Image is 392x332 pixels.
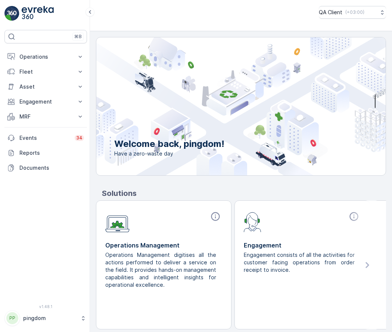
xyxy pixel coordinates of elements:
[4,304,87,309] span: v 1.48.1
[244,251,355,274] p: Engagement consists of all the activities for customer facing operations from order receipt to in...
[6,312,18,324] div: PP
[4,145,87,160] a: Reports
[19,53,72,61] p: Operations
[114,138,224,150] p: Welcome back, pingdom!
[19,164,84,172] p: Documents
[244,211,261,232] img: module-icon
[105,251,216,289] p: Operations Management digitises all the actions performed to deliver a service on the field. It p...
[63,37,386,175] img: city illustration
[105,241,222,250] p: Operations Management
[19,98,72,105] p: Engagement
[4,6,19,21] img: logo
[19,149,84,157] p: Reports
[19,134,70,142] p: Events
[102,188,386,199] p: Solutions
[319,6,386,19] button: QA Client(+03:00)
[76,135,83,141] p: 34
[345,9,364,15] p: ( +03:00 )
[23,314,77,322] p: pingdom
[4,109,87,124] button: MRF
[4,64,87,79] button: Fleet
[22,6,54,21] img: logo_light-DOdMpM7g.png
[74,34,82,40] p: ⌘B
[4,160,87,175] a: Documents
[4,79,87,94] button: Asset
[114,150,224,157] span: Have a zero-waste day
[19,83,72,90] p: Asset
[4,130,87,145] a: Events34
[105,211,130,233] img: module-icon
[4,310,87,326] button: PPpingdom
[319,9,342,16] p: QA Client
[4,49,87,64] button: Operations
[19,113,72,120] p: MRF
[19,68,72,76] p: Fleet
[4,94,87,109] button: Engagement
[244,241,361,250] p: Engagement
